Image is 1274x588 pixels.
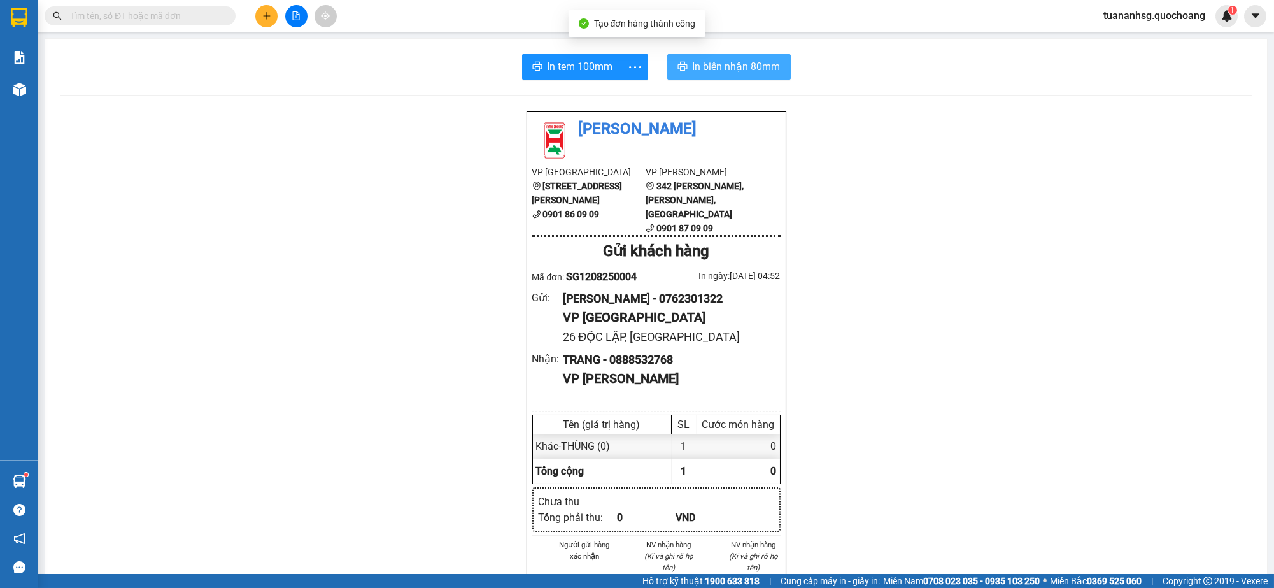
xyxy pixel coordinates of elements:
span: Hỗ trợ kỹ thuật: [642,574,760,588]
span: phone [532,210,541,219]
span: search [53,11,62,20]
span: phone [646,224,655,233]
span: file-add [292,11,301,20]
span: 1 [681,465,687,477]
div: Chưa thu [539,494,617,510]
span: Miền Bắc [1050,574,1142,588]
span: ⚪️ [1043,578,1047,584]
span: Gửi: [11,11,31,24]
button: aim [315,5,337,27]
button: plus [255,5,278,27]
span: Nhận: [149,11,180,24]
span: Tổng cộng [536,465,584,477]
strong: 0369 525 060 [1087,576,1142,586]
span: caret-down [1250,10,1261,22]
div: Cước món hàng [700,419,777,431]
span: SG1208250004 [566,271,637,283]
div: 0 [617,510,676,526]
span: | [1151,574,1153,588]
span: Cung cấp máy in - giấy in: [781,574,880,588]
span: check-circle [579,18,589,29]
span: question-circle [13,504,25,516]
div: 0 [697,434,780,459]
div: 0919599299 [149,55,251,73]
li: VP [GEOGRAPHIC_DATA] [532,165,646,179]
span: more [623,59,648,75]
div: Nhận : [532,351,563,367]
div: Mã đơn: [532,269,656,285]
span: copyright [1203,577,1212,585]
div: 26 ĐỘC LẬP, [GEOGRAPHIC_DATA] [563,328,770,346]
sup: 1 [1228,6,1237,15]
i: (Kí và ghi rõ họ tên) [729,552,778,572]
button: caret-down [1244,5,1266,27]
li: VP [PERSON_NAME] [646,165,760,179]
button: more [623,54,648,80]
span: Tạo đơn hàng thành công [594,18,696,29]
div: VP [PERSON_NAME] [563,369,770,389]
li: NV nhận hàng [642,539,696,550]
div: Gửi : [532,290,563,306]
b: [STREET_ADDRESS][PERSON_NAME] [532,181,623,205]
span: 0 [771,465,777,477]
span: Khác - THÙNG (0) [536,440,611,452]
span: 1 [1230,6,1235,15]
button: printerIn biên nhận 80mm [667,54,791,80]
b: 342 [PERSON_NAME], [PERSON_NAME], [GEOGRAPHIC_DATA] [646,181,744,219]
div: [PERSON_NAME] - 0762301322 [563,290,770,308]
div: In ngày: [DATE] 04:52 [656,269,781,283]
b: 0901 87 09 09 [656,223,713,233]
span: In biên nhận 80mm [693,59,781,75]
button: printerIn tem 100mm [522,54,623,80]
div: [PERSON_NAME] [149,11,251,39]
div: Tên (giá trị hàng) [536,419,668,431]
img: warehouse-icon [13,83,26,96]
span: Miền Nam [883,574,1040,588]
li: Người gửi hàng xác nhận [558,539,612,562]
span: environment [532,182,541,190]
div: [GEOGRAPHIC_DATA] [11,11,140,39]
span: In tem 100mm [548,59,613,75]
div: VND [676,510,735,526]
img: icon-new-feature [1221,10,1233,22]
div: Tổng phải thu : [539,510,617,526]
sup: 1 [24,473,28,477]
div: Gửi khách hàng [532,240,781,264]
span: Chưa thu [147,80,194,94]
button: file-add [285,5,308,27]
span: environment [646,182,655,190]
div: SL [675,419,693,431]
span: printer [677,61,688,73]
span: aim [321,11,330,20]
strong: 1900 633 818 [705,576,760,586]
div: TRANG - 0888532768 [563,351,770,369]
div: BA MÍ [149,39,251,55]
i: (Kí và ghi rõ họ tên) [644,552,693,572]
strong: 0708 023 035 - 0935 103 250 [923,576,1040,586]
img: logo-vxr [11,8,27,27]
img: logo.jpg [532,117,577,162]
li: NV nhận hàng [726,539,781,550]
span: tuananhsg.quochoang [1093,8,1215,24]
span: plus [262,11,271,20]
span: | [769,574,771,588]
span: notification [13,533,25,545]
div: VP [GEOGRAPHIC_DATA] [563,308,770,327]
img: warehouse-icon [13,475,26,488]
li: [PERSON_NAME] [532,117,781,141]
b: 0901 86 09 09 [543,209,600,219]
div: 1 [672,434,697,459]
img: solution-icon [13,51,26,64]
input: Tìm tên, số ĐT hoặc mã đơn [70,9,220,23]
span: message [13,561,25,573]
span: printer [532,61,542,73]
